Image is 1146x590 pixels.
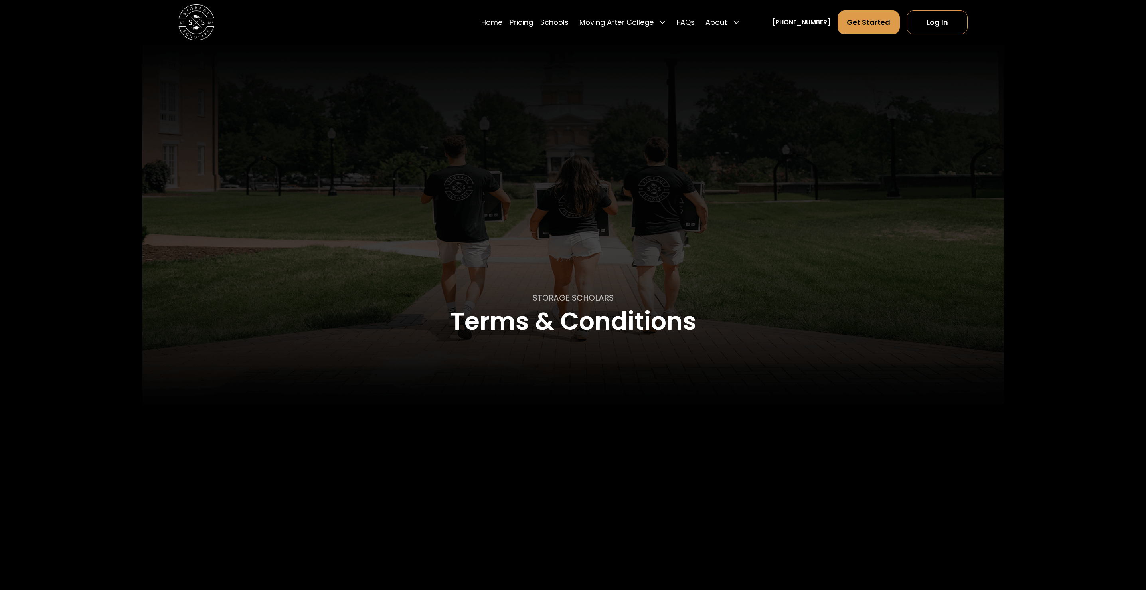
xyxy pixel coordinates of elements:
[576,10,670,35] div: Moving After College
[705,17,727,28] div: About
[907,10,968,34] a: Log In
[450,308,696,335] h1: Terms & Conditions
[838,10,900,34] a: Get Started
[540,10,569,35] a: Schools
[702,10,743,35] div: About
[178,4,214,40] img: Storage Scholars main logo
[677,10,695,35] a: FAQs
[579,17,654,28] div: Moving After College
[772,18,830,27] a: [PHONE_NUMBER]
[481,10,502,35] a: Home
[510,10,533,35] a: Pricing
[533,292,614,304] p: STORAGE SCHOLARS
